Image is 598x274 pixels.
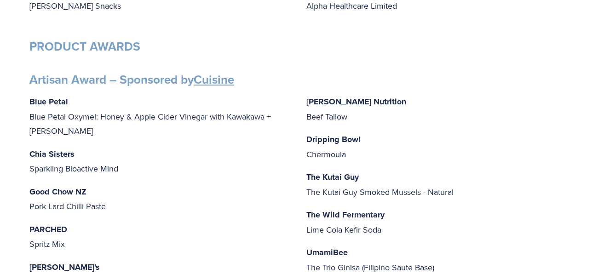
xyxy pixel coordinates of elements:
p: Spritz Mix [29,222,292,251]
p: Chermoula [306,132,569,161]
strong: Blue Petal [29,96,68,108]
strong: [PERSON_NAME]'s [29,261,100,273]
p: The Kutai Guy Smoked Mussels - Natural [306,170,569,199]
p: Lime Cola Kefir Soda [306,207,569,237]
strong: UmamiBee [306,246,348,258]
strong: The Kutai Guy [306,171,359,183]
strong: Artisan Award – Sponsored by [29,71,234,88]
strong: Good Chow NZ [29,186,86,198]
p: Blue Petal Oxymel: Honey & Apple Cider Vinegar with Kawakawa + [PERSON_NAME] [29,94,292,138]
strong: Dripping Bowl [306,133,361,145]
p: Beef Tallow [306,94,569,124]
strong: PARCHED [29,223,67,235]
a: Cuisine [194,71,234,88]
strong: PRODUCT AWARDS [29,38,140,55]
strong: Chia Sisters [29,148,75,160]
strong: [PERSON_NAME] Nutrition [306,96,406,108]
p: Pork Lard Chilli Paste [29,184,292,214]
strong: The Wild Fermentary [306,209,385,221]
p: Sparkling Bioactive Mind [29,147,292,176]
